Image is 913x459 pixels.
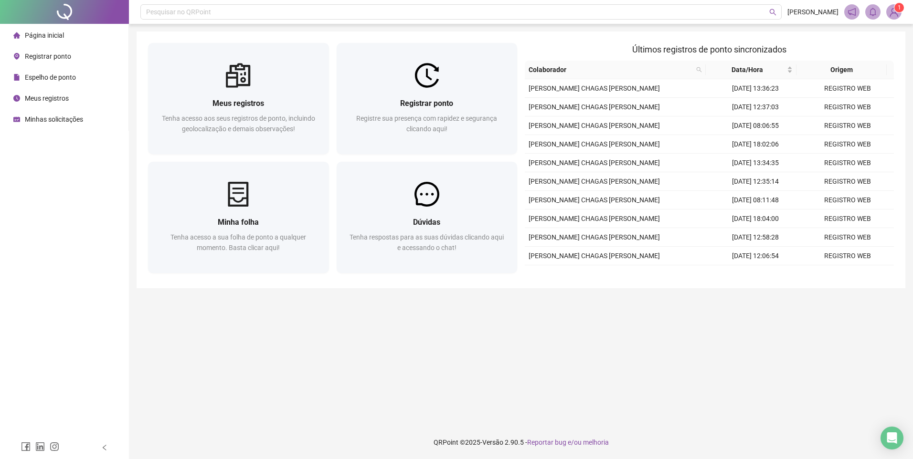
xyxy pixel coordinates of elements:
[898,4,901,11] span: 1
[25,115,83,123] span: Minhas solicitações
[802,265,894,284] td: REGISTRO WEB
[529,233,660,241] span: [PERSON_NAME] CHAGAS [PERSON_NAME]
[710,79,802,98] td: [DATE] 13:36:23
[529,159,660,167] span: [PERSON_NAME] CHAGAS [PERSON_NAME]
[894,3,904,12] sup: Atualize o seu contato no menu Meus Dados
[529,84,660,92] span: [PERSON_NAME] CHAGAS [PERSON_NAME]
[400,99,453,108] span: Registrar ponto
[696,67,702,73] span: search
[337,43,518,154] a: Registrar pontoRegistre sua presença com rapidez e segurança clicando aqui!
[21,442,31,451] span: facebook
[710,98,802,116] td: [DATE] 12:37:03
[710,247,802,265] td: [DATE] 12:06:54
[413,218,440,227] span: Dúvidas
[787,7,839,17] span: [PERSON_NAME]
[802,247,894,265] td: REGISTRO WEB
[710,154,802,172] td: [DATE] 13:34:35
[148,162,329,273] a: Minha folhaTenha acesso a sua folha de ponto a qualquer momento. Basta clicar aqui!
[802,191,894,209] td: REGISTRO WEB
[129,426,913,459] footer: QRPoint © 2025 - 2.90.5 -
[529,177,660,185] span: [PERSON_NAME] CHAGAS [PERSON_NAME]
[796,61,887,79] th: Origem
[802,79,894,98] td: REGISTRO WEB
[25,94,69,102] span: Meus registros
[710,172,802,191] td: [DATE] 12:35:14
[710,116,802,135] td: [DATE] 08:06:55
[148,43,329,154] a: Meus registrosTenha acesso aos seus registros de ponto, incluindo geolocalização e demais observa...
[529,196,660,204] span: [PERSON_NAME] CHAGAS [PERSON_NAME]
[802,116,894,135] td: REGISTRO WEB
[13,32,20,39] span: home
[13,74,20,81] span: file
[710,191,802,209] td: [DATE] 08:11:48
[802,209,894,228] td: REGISTRO WEB
[887,5,901,19] img: 89977
[212,99,264,108] span: Meus registros
[710,265,802,284] td: [DATE] 08:13:48
[632,44,786,54] span: Últimos registros de ponto sincronizados
[350,233,504,251] span: Tenha respostas para as suas dúvidas clicando aqui e acessando o chat!
[710,135,802,154] td: [DATE] 18:02:06
[802,154,894,172] td: REGISTRO WEB
[802,135,894,154] td: REGISTRO WEB
[802,98,894,116] td: REGISTRO WEB
[529,140,660,148] span: [PERSON_NAME] CHAGAS [PERSON_NAME]
[706,61,796,79] th: Data/Hora
[529,103,660,111] span: [PERSON_NAME] CHAGAS [PERSON_NAME]
[13,95,20,102] span: clock-circle
[13,116,20,123] span: schedule
[529,252,660,260] span: [PERSON_NAME] CHAGAS [PERSON_NAME]
[848,8,856,16] span: notification
[529,64,692,75] span: Colaborador
[881,427,903,449] div: Open Intercom Messenger
[802,228,894,247] td: REGISTRO WEB
[356,115,497,133] span: Registre sua presença com rapidez e segurança clicando aqui!
[802,172,894,191] td: REGISTRO WEB
[25,31,64,39] span: Página inicial
[527,438,609,446] span: Reportar bug e/ou melhoria
[529,215,660,222] span: [PERSON_NAME] CHAGAS [PERSON_NAME]
[170,233,306,251] span: Tenha acesso a sua folha de ponto a qualquer momento. Basta clicar aqui!
[710,64,785,75] span: Data/Hora
[710,228,802,247] td: [DATE] 12:58:28
[50,442,59,451] span: instagram
[769,9,776,16] span: search
[529,122,660,129] span: [PERSON_NAME] CHAGAS [PERSON_NAME]
[218,218,259,227] span: Minha folha
[710,209,802,228] td: [DATE] 18:04:00
[101,444,108,451] span: left
[25,73,76,81] span: Espelho de ponto
[869,8,877,16] span: bell
[694,63,704,77] span: search
[13,53,20,60] span: environment
[337,162,518,273] a: DúvidasTenha respostas para as suas dúvidas clicando aqui e acessando o chat!
[35,442,45,451] span: linkedin
[25,52,71,60] span: Registrar ponto
[162,115,315,133] span: Tenha acesso aos seus registros de ponto, incluindo geolocalização e demais observações!
[482,438,503,446] span: Versão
